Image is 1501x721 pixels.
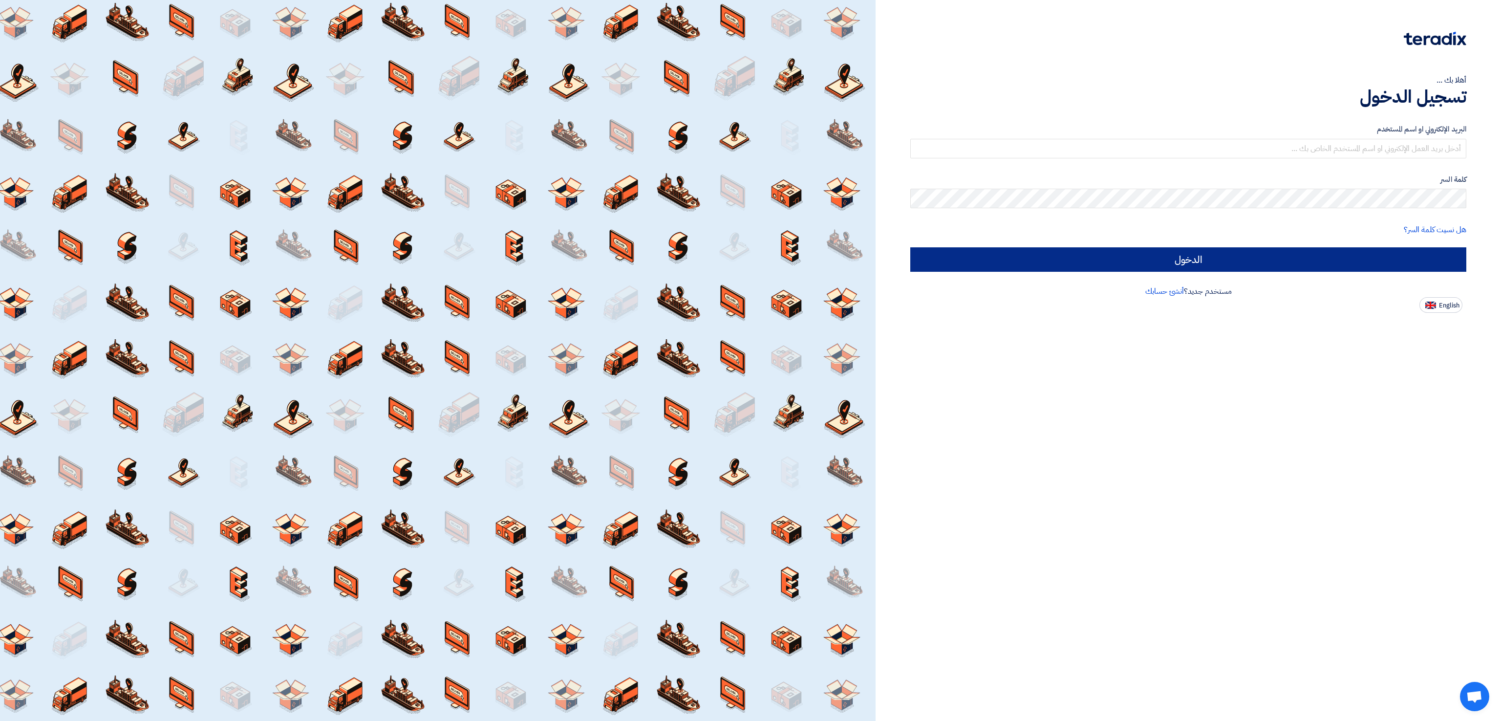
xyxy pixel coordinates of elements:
img: Teradix logo [1404,32,1466,45]
input: الدخول [910,247,1466,272]
label: البريد الإلكتروني او اسم المستخدم [910,124,1466,135]
input: أدخل بريد العمل الإلكتروني او اسم المستخدم الخاص بك ... [910,139,1466,158]
div: Open chat [1460,682,1489,711]
div: أهلا بك ... [910,74,1466,86]
img: en-US.png [1425,302,1436,309]
button: English [1419,297,1462,313]
span: English [1439,302,1459,309]
a: هل نسيت كلمة السر؟ [1404,224,1466,236]
h1: تسجيل الدخول [910,86,1466,108]
div: مستخدم جديد؟ [910,285,1466,297]
a: أنشئ حسابك [1145,285,1184,297]
label: كلمة السر [910,174,1466,185]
